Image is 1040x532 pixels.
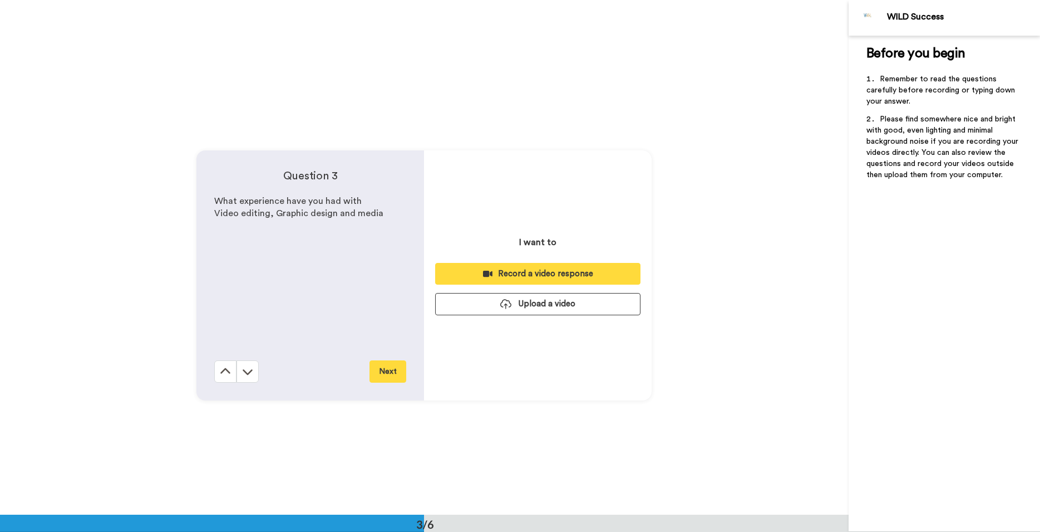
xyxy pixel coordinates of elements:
[519,236,556,249] p: I want to
[887,12,1039,22] div: WILD Success
[866,75,1017,105] span: Remember to read the questions carefully before recording or typing down your answer.
[214,197,362,206] span: What experience have you had with
[214,209,383,218] span: Video editing, Graphic design and media
[435,293,640,315] button: Upload a video
[866,47,965,60] span: Before you begin
[855,4,881,31] img: Profile Image
[369,360,406,383] button: Next
[398,516,452,532] div: 3/6
[435,263,640,285] button: Record a video response
[214,168,406,184] h4: Question 3
[866,115,1021,179] span: Please find somewhere nice and bright with good, even lighting and minimal background noise if yo...
[444,268,632,280] div: Record a video response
